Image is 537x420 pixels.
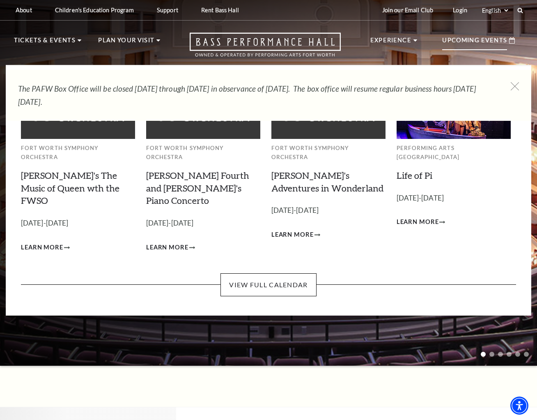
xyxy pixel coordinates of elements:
[510,397,528,415] div: Accessibility Menu
[370,35,411,50] p: Experience
[220,273,316,296] a: View Full Calendar
[146,143,260,162] p: Fort Worth Symphony Orchestra
[160,32,370,65] a: Open this option
[271,205,386,217] p: [DATE]-[DATE]
[397,170,432,181] a: Life of Pi
[201,7,239,14] p: Rent Bass Hall
[21,242,63,253] span: Learn More
[271,143,386,162] p: Fort Worth Symphony Orchestra
[157,7,178,14] p: Support
[271,170,383,194] a: [PERSON_NAME]'s Adventures in Wonderland
[98,35,154,50] p: Plan Your Visit
[21,242,70,253] a: Learn More Windborne's The Music of Queen wth the FWSO
[55,7,134,14] p: Children's Education Program
[21,143,135,162] p: Fort Worth Symphony Orchestra
[14,35,76,50] p: Tickets & Events
[271,230,314,240] span: Learn More
[442,35,507,50] p: Upcoming Events
[271,230,320,240] a: Learn More Alice's Adventures in Wonderland
[18,84,476,106] em: The PAFW Box Office will be closed [DATE] through [DATE] in observance of [DATE]. The box office ...
[397,217,445,227] a: Learn More Life of Pi
[397,143,511,162] p: Performing Arts [GEOGRAPHIC_DATA]
[146,217,260,229] p: [DATE]-[DATE]
[397,192,511,204] p: [DATE]-[DATE]
[146,242,188,253] span: Learn More
[480,7,509,14] select: Select:
[21,170,119,206] a: [PERSON_NAME]'s The Music of Queen wth the FWSO
[146,242,195,253] a: Learn More Brahms Fourth and Grieg's Piano Concerto
[21,217,135,229] p: [DATE]-[DATE]
[397,217,439,227] span: Learn More
[16,7,32,14] p: About
[146,170,249,206] a: [PERSON_NAME] Fourth and [PERSON_NAME]'s Piano Concerto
